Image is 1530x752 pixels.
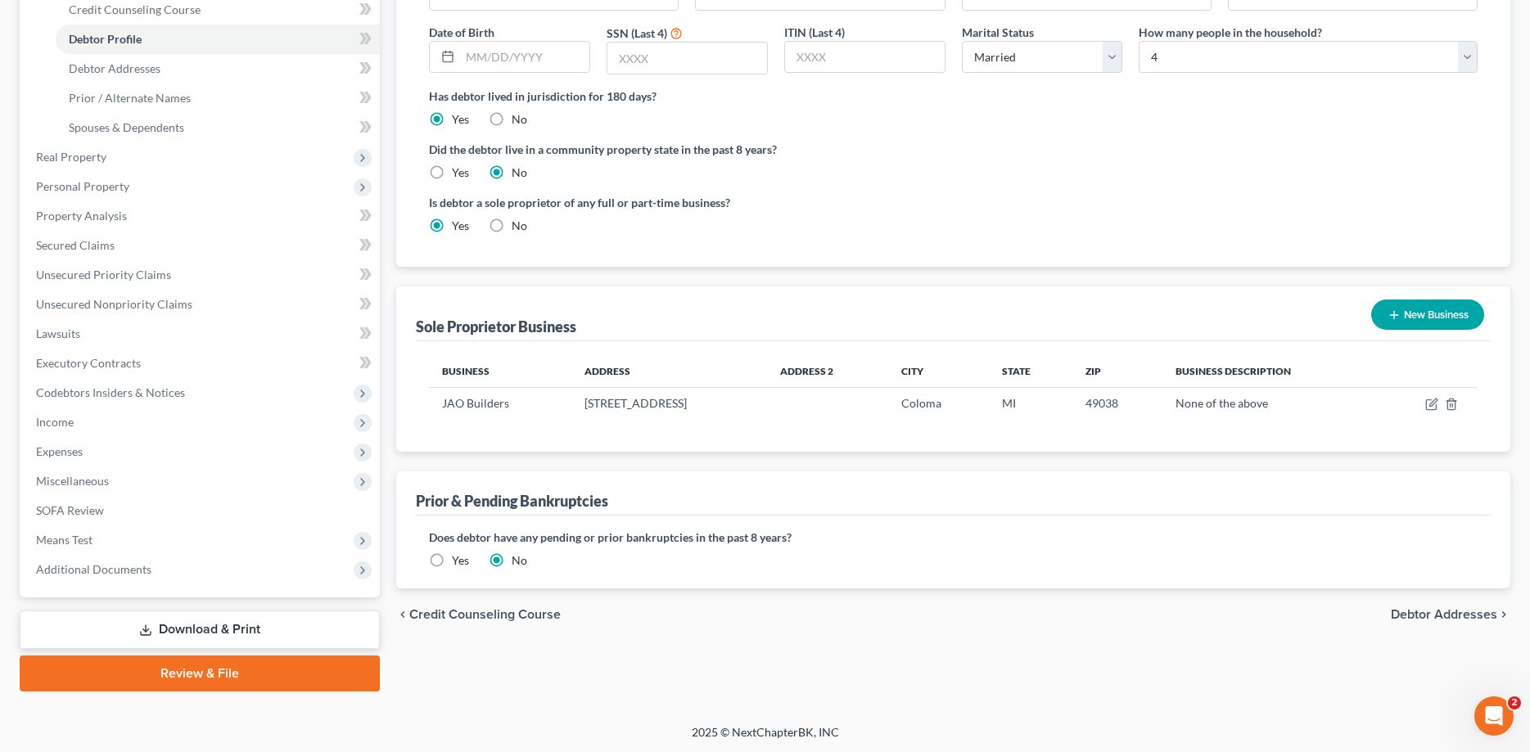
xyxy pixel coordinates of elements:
label: Does debtor have any pending or prior bankruptcies in the past 8 years? [429,529,1478,546]
a: Download & Print [20,610,380,649]
a: Spouses & Dependents [56,113,380,142]
input: MM/DD/YYYY [460,42,589,73]
span: Income [36,415,74,429]
span: Codebtors Insiders & Notices [36,385,185,399]
a: Executory Contracts [23,349,380,378]
span: Credit Counseling Course [409,608,561,621]
td: [STREET_ADDRESS] [571,388,767,419]
label: Yes [452,218,469,234]
span: Personal Property [36,179,129,193]
span: Unsecured Nonpriority Claims [36,297,192,311]
label: How many people in the household? [1139,24,1322,41]
td: JAO Builders [429,388,571,419]
a: Unsecured Priority Claims [23,260,380,290]
th: Zip [1072,354,1162,387]
span: Secured Claims [36,238,115,252]
span: 2 [1508,696,1521,709]
label: No [512,164,527,181]
span: Lawsuits [36,326,80,340]
label: Yes [452,111,469,128]
label: No [512,111,527,128]
span: Expenses [36,444,83,458]
iframe: Intercom live chat [1474,696,1514,736]
th: Address 2 [767,354,888,387]
button: New Business [1371,299,1484,330]
a: Lawsuits [23,319,380,349]
td: 49038 [1072,388,1162,419]
th: City [888,354,989,387]
span: Debtor Profile [69,32,142,46]
label: Did the debtor live in a community property state in the past 8 years? [429,141,1478,158]
i: chevron_right [1497,608,1510,621]
span: Property Analysis [36,209,127,223]
span: SOFA Review [36,503,104,517]
label: ITIN (Last 4) [784,24,845,41]
span: Debtor Addresses [1391,608,1497,621]
div: Prior & Pending Bankruptcies [416,491,608,511]
span: Spouses & Dependents [69,120,184,134]
span: Prior / Alternate Names [69,91,191,105]
label: Yes [452,164,469,181]
span: Miscellaneous [36,474,109,488]
a: Review & File [20,655,380,691]
a: Property Analysis [23,201,380,231]
td: MI [989,388,1072,419]
td: Coloma [888,388,989,419]
td: None of the above [1162,388,1378,419]
span: Additional Documents [36,562,151,576]
label: Is debtor a sole proprietor of any full or part-time business? [429,194,945,211]
th: Business Description [1162,354,1378,387]
a: Prior / Alternate Names [56,83,380,113]
span: Credit Counseling Course [69,2,201,16]
button: Debtor Addresses chevron_right [1391,608,1510,621]
a: Debtor Profile [56,25,380,54]
a: SOFA Review [23,496,380,525]
span: Unsecured Priority Claims [36,268,171,281]
label: No [512,218,527,234]
input: XXXX [785,42,945,73]
label: Has debtor lived in jurisdiction for 180 days? [429,88,1478,105]
th: Business [429,354,571,387]
th: Address [571,354,767,387]
div: Sole Proprietor Business [416,317,576,336]
label: Marital Status [962,24,1034,41]
label: No [512,552,527,569]
label: Yes [452,552,469,569]
th: State [989,354,1072,387]
input: XXXX [607,43,767,74]
span: Real Property [36,150,106,164]
a: Unsecured Nonpriority Claims [23,290,380,319]
span: Means Test [36,533,93,547]
a: Debtor Addresses [56,54,380,83]
span: Debtor Addresses [69,61,160,75]
label: SSN (Last 4) [607,25,667,42]
span: Executory Contracts [36,356,141,370]
i: chevron_left [396,608,409,621]
button: chevron_left Credit Counseling Course [396,608,561,621]
a: Secured Claims [23,231,380,260]
label: Date of Birth [429,24,494,41]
